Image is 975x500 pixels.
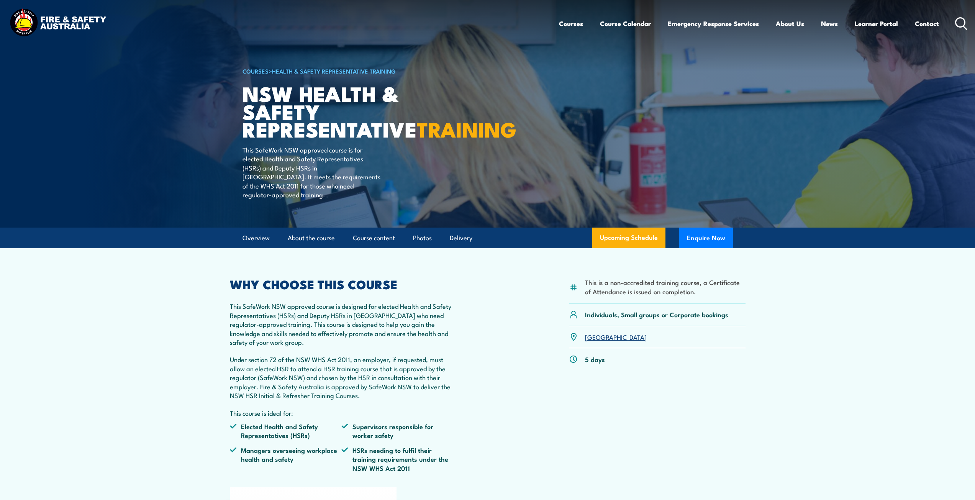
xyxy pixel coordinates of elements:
[585,278,746,296] li: This is a non-accredited training course, a Certificate of Attendance is issued on completion.
[230,355,454,400] p: Under section 72 of the NSW WHS Act 2011, an employer, if requested, must allow an elected HSR to...
[679,228,733,248] button: Enquire Now
[272,67,396,75] a: Health & Safety Representative Training
[230,446,342,472] li: Managers overseeing workplace health and safety
[821,13,838,34] a: News
[413,228,432,248] a: Photos
[341,446,453,472] li: HSRs needing to fulfil their training requirements under the NSW WHS Act 2011
[855,13,898,34] a: Learner Portal
[243,145,382,199] p: This SafeWork NSW approved course is for elected Health and Safety Representatives (HSRs) and Dep...
[559,13,583,34] a: Courses
[450,228,472,248] a: Delivery
[585,310,728,319] p: Individuals, Small groups or Corporate bookings
[230,302,454,346] p: This SafeWork NSW approved course is designed for elected Health and Safety Representatives (HSRs...
[417,113,516,144] strong: TRAINING
[230,408,454,417] p: This course is ideal for:
[776,13,804,34] a: About Us
[243,66,432,75] h6: >
[230,279,454,289] h2: WHY CHOOSE THIS COURSE
[341,422,453,440] li: Supervisors responsible for worker safety
[243,67,269,75] a: COURSES
[243,84,432,138] h1: NSW Health & Safety Representative
[915,13,939,34] a: Contact
[668,13,759,34] a: Emergency Response Services
[230,422,342,440] li: Elected Health and Safety Representatives (HSRs)
[353,228,395,248] a: Course content
[600,13,651,34] a: Course Calendar
[585,332,647,341] a: [GEOGRAPHIC_DATA]
[288,228,335,248] a: About the course
[243,228,270,248] a: Overview
[585,355,605,364] p: 5 days
[592,228,665,248] a: Upcoming Schedule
